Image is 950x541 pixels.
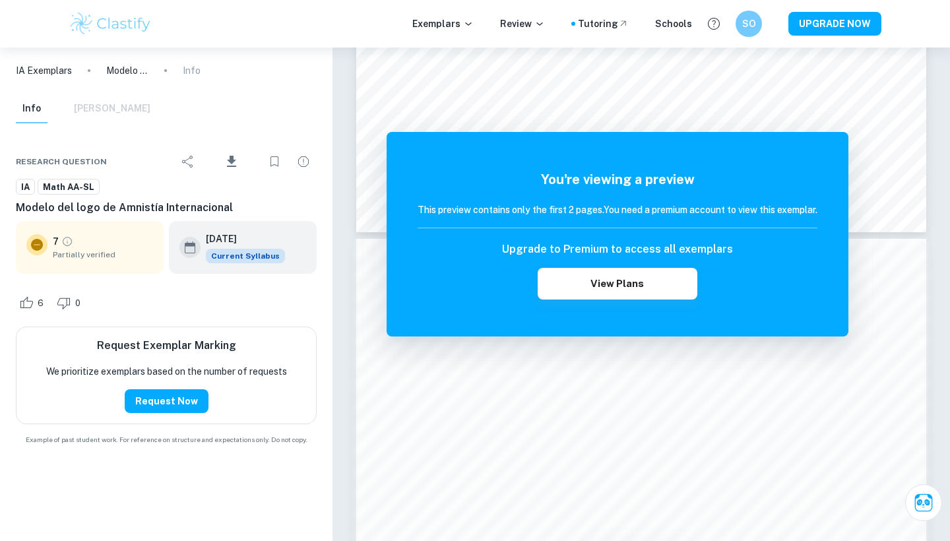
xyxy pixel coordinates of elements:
a: IA [16,179,35,195]
div: Bookmark [261,148,288,175]
p: Exemplars [412,16,474,31]
h6: This preview contains only the first 2 pages. You need a premium account to view this exemplar. [418,203,817,217]
a: Grade partially verified [61,236,73,247]
h6: Request Exemplar Marking [97,338,236,354]
div: Dislike [53,292,88,313]
button: Help and Feedback [703,13,725,35]
p: We prioritize exemplars based on the number of requests [46,364,287,379]
span: Example of past student work. For reference on structure and expectations only. Do not copy. [16,435,317,445]
span: 0 [68,297,88,310]
button: Ask Clai [905,484,942,521]
span: Research question [16,156,107,168]
div: Download [204,144,259,179]
span: IA [16,181,34,194]
button: UPGRADE NOW [788,12,881,36]
div: Like [16,292,51,313]
a: Schools [655,16,692,31]
button: View Plans [538,268,697,300]
p: 7 [53,234,59,249]
button: SO [736,11,762,37]
span: Partially verified [53,249,153,261]
h6: [DATE] [206,232,274,246]
h6: SO [742,16,757,31]
span: 6 [30,297,51,310]
div: Share [175,148,201,175]
img: Clastify logo [69,11,152,37]
span: Math AA-SL [38,181,99,194]
p: Review [500,16,545,31]
h6: Upgrade to Premium to access all exemplars [502,241,733,257]
a: IA Exemplars [16,63,72,78]
h6: Modelo del logo de Amnistía Internacional [16,200,317,216]
h5: You're viewing a preview [418,170,817,189]
a: Tutoring [578,16,629,31]
button: Request Now [125,389,208,413]
a: Math AA-SL [38,179,100,195]
p: Info [183,63,201,78]
div: Report issue [290,148,317,175]
p: Modelo del logo de Amnistía Internacional [106,63,148,78]
button: Info [16,94,47,123]
div: This exemplar is based on the current syllabus. Feel free to refer to it for inspiration/ideas wh... [206,249,285,263]
span: Current Syllabus [206,249,285,263]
